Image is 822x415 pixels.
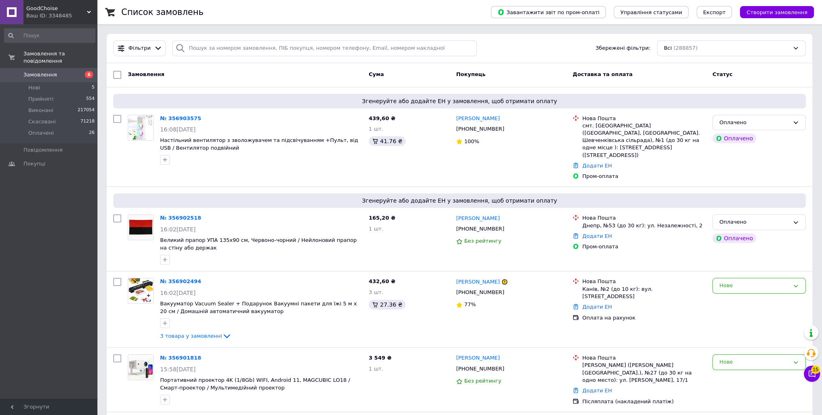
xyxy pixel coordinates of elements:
[78,107,95,114] span: 217054
[23,146,63,154] span: Повідомлення
[26,5,87,12] span: GoodChoise
[160,126,196,133] span: 16:08[DATE]
[128,278,153,303] img: Фото товару
[128,115,154,141] a: Фото товару
[128,215,153,240] img: Фото товару
[160,115,201,121] a: № 356903575
[582,163,612,169] a: Додати ЕН
[719,218,789,227] div: Оплачено
[582,314,706,322] div: Оплата на рахунок
[26,12,97,19] div: Ваш ID: 3348485
[582,243,706,250] div: Пром-оплата
[369,71,384,77] span: Cума
[456,278,500,286] a: [PERSON_NAME]
[719,358,789,366] div: Нове
[92,84,95,91] span: 5
[454,124,506,134] div: [PHONE_NUMBER]
[160,355,201,361] a: № 356901818
[128,115,153,140] img: Фото товару
[28,107,53,114] span: Виконані
[160,237,357,251] span: Великий прапор УПА 135х90 см, Червоно-чорний / Нейлоновий прапор на стіну або держак
[573,71,632,77] span: Доставка та оплата
[456,215,500,222] a: [PERSON_NAME]
[369,226,383,232] span: 1 шт.
[497,8,599,16] span: Завантажити звіт по пром-оплаті
[172,40,476,56] input: Пошук за номером замовлення, ПІБ покупця, номером телефону, Email, номером накладної
[160,226,196,233] span: 16:02[DATE]
[582,214,706,222] div: Нова Пошта
[85,71,93,78] span: 6
[28,84,40,91] span: Нові
[712,71,733,77] span: Статус
[369,136,406,146] div: 41.76 ₴
[128,354,154,380] a: Фото товару
[4,28,95,43] input: Пошук
[673,45,697,51] span: (288857)
[582,278,706,285] div: Нова Пошта
[804,366,820,382] button: Чат з покупцем15
[28,118,56,125] span: Скасовані
[740,6,814,18] button: Створити замовлення
[369,300,406,309] div: 27.36 ₴
[614,6,689,18] button: Управління статусами
[160,278,201,284] a: № 356902494
[582,222,706,229] div: Днепр, №53 (до 30 кг): ул. Незалежності, 2
[464,238,501,244] span: Без рейтингу
[454,224,506,234] div: [PHONE_NUMBER]
[703,9,726,15] span: Експорт
[116,97,803,105] span: Згенеруйте або додайте ЕН у замовлення, щоб отримати оплату
[456,115,500,123] a: [PERSON_NAME]
[160,333,232,339] a: 3 товара у замовленні
[160,301,357,314] a: Вакууматор Vacuum Sealer + Подарунок Вакуумні пакети для їжі 5 м х 20 см / Домашній автоматичний ...
[369,355,391,361] span: 3 549 ₴
[582,354,706,362] div: Нова Пошта
[128,71,164,77] span: Замовлення
[369,215,395,221] span: 165,20 ₴
[582,173,706,180] div: Пром-оплата
[664,44,672,52] span: Всі
[454,287,506,298] div: [PHONE_NUMBER]
[369,366,383,372] span: 1 шт.
[582,387,612,394] a: Додати ЕН
[464,138,479,144] span: 100%
[160,137,358,151] a: Настільний вентилятор з зволожувачем та підсвічуванням +Пульт, від USB / Вентилятор подвійний
[719,119,789,127] div: Оплачено
[456,71,486,77] span: Покупець
[129,44,151,52] span: Фільтри
[369,115,395,121] span: 439,60 ₴
[369,126,383,132] span: 1 шт.
[128,355,153,380] img: Фото товару
[116,197,803,205] span: Згенеруйте або додайте ЕН у замовлення, щоб отримати оплату
[712,233,756,243] div: Оплачено
[160,366,196,373] span: 15:58[DATE]
[23,160,45,167] span: Покупці
[23,71,57,78] span: Замовлення
[89,129,95,137] span: 26
[369,289,383,295] span: 3 шт.
[128,278,154,304] a: Фото товару
[582,398,706,405] div: Післяплата (накладений платіж)
[697,6,732,18] button: Експорт
[160,290,196,296] span: 16:02[DATE]
[582,233,612,239] a: Додати ЕН
[712,133,756,143] div: Оплачено
[454,364,506,374] div: [PHONE_NUMBER]
[456,354,500,362] a: [PERSON_NAME]
[464,378,501,384] span: Без рейтингу
[491,6,606,18] button: Завантажити звіт по пром-оплаті
[582,362,706,384] div: [PERSON_NAME] ([PERSON_NAME][GEOGRAPHIC_DATA].), №27 (до 30 кг на одно место): ул. [PERSON_NAME],...
[719,282,789,290] div: Нове
[596,44,651,52] span: Збережені фільтри:
[160,377,350,391] a: Портативний проектор 4K (1/8Gb) WIFI, Android 11, MAGCUBIC LO18 / Смарт-проектор / Мультимедійний...
[23,50,97,65] span: Замовлення та повідомлення
[746,9,807,15] span: Створити замовлення
[464,301,476,307] span: 77%
[28,129,54,137] span: Оплачені
[732,9,814,15] a: Створити замовлення
[80,118,95,125] span: 71218
[582,304,612,310] a: Додати ЕН
[121,7,203,17] h1: Список замовлень
[620,9,682,15] span: Управління статусами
